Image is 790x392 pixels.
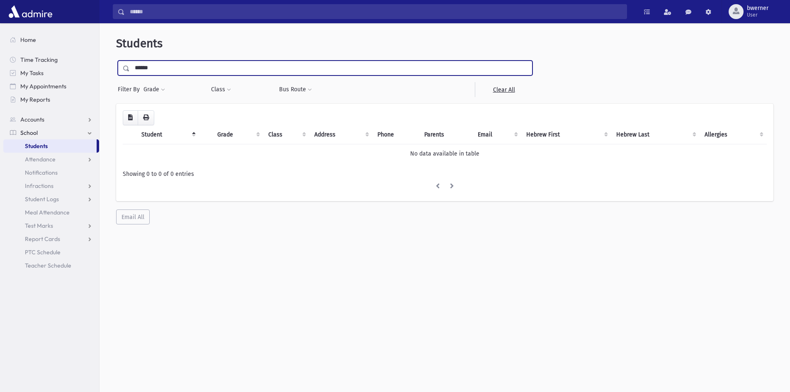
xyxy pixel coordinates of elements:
[212,125,263,144] th: Grade: activate to sort column ascending
[3,232,99,246] a: Report Cards
[20,96,50,103] span: My Reports
[3,246,99,259] a: PTC Schedule
[20,116,44,123] span: Accounts
[125,4,627,19] input: Search
[309,125,372,144] th: Address: activate to sort column ascending
[25,169,58,176] span: Notifications
[25,248,61,256] span: PTC Schedule
[25,262,71,269] span: Teacher Schedule
[20,69,44,77] span: My Tasks
[263,125,310,144] th: Class: activate to sort column ascending
[521,125,611,144] th: Hebrew First: activate to sort column ascending
[211,82,231,97] button: Class
[3,126,99,139] a: School
[25,195,59,203] span: Student Logs
[3,139,97,153] a: Students
[700,125,767,144] th: Allergies: activate to sort column ascending
[3,33,99,46] a: Home
[20,83,66,90] span: My Appointments
[3,259,99,272] a: Teacher Schedule
[747,5,768,12] span: bwerner
[3,93,99,106] a: My Reports
[475,82,532,97] a: Clear All
[279,82,312,97] button: Bus Route
[3,166,99,179] a: Notifications
[3,153,99,166] a: Attendance
[3,66,99,80] a: My Tasks
[123,144,767,163] td: No data available in table
[20,129,38,136] span: School
[25,182,53,190] span: Infractions
[747,12,768,18] span: User
[118,85,143,94] span: Filter By
[419,125,473,144] th: Parents
[25,235,60,243] span: Report Cards
[372,125,419,144] th: Phone
[116,209,150,224] button: Email All
[123,170,767,178] div: Showing 0 to 0 of 0 entries
[116,37,163,50] span: Students
[3,80,99,93] a: My Appointments
[20,36,36,44] span: Home
[7,3,54,20] img: AdmirePro
[611,125,700,144] th: Hebrew Last: activate to sort column ascending
[3,192,99,206] a: Student Logs
[3,113,99,126] a: Accounts
[3,219,99,232] a: Test Marks
[3,53,99,66] a: Time Tracking
[20,56,58,63] span: Time Tracking
[3,179,99,192] a: Infractions
[25,222,53,229] span: Test Marks
[138,110,154,125] button: Print
[136,125,199,144] th: Student: activate to sort column descending
[25,209,70,216] span: Meal Attendance
[473,125,521,144] th: Email: activate to sort column ascending
[143,82,165,97] button: Grade
[3,206,99,219] a: Meal Attendance
[25,156,56,163] span: Attendance
[123,110,138,125] button: CSV
[25,142,48,150] span: Students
